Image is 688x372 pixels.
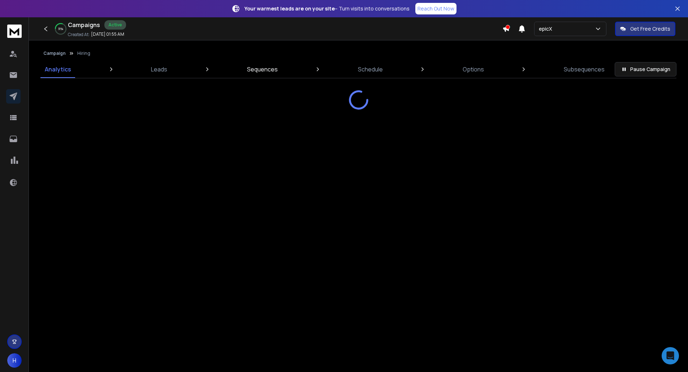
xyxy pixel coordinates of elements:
[354,61,387,78] a: Schedule
[7,353,22,368] button: H
[615,22,675,36] button: Get Free Credits
[539,25,555,32] p: epicX
[615,62,676,76] button: Pause Campaign
[662,347,679,364] div: Open Intercom Messenger
[358,65,383,74] p: Schedule
[7,25,22,38] img: logo
[147,61,172,78] a: Leads
[104,20,126,30] div: Active
[151,65,167,74] p: Leads
[564,65,605,74] p: Subsequences
[45,65,71,74] p: Analytics
[77,51,90,56] p: Hiring
[68,21,100,29] h1: Campaigns
[245,5,410,12] p: – Turn visits into conversations
[91,31,124,37] p: [DATE] 01:55 AM
[68,32,90,38] p: Created At:
[630,25,670,32] p: Get Free Credits
[43,51,66,56] button: Campaign
[243,61,282,78] a: Sequences
[40,61,75,78] a: Analytics
[458,61,488,78] a: Options
[247,65,278,74] p: Sequences
[559,61,609,78] a: Subsequences
[58,27,63,31] p: 31 %
[463,65,484,74] p: Options
[245,5,335,12] strong: Your warmest leads are on your site
[415,3,456,14] a: Reach Out Now
[417,5,454,12] p: Reach Out Now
